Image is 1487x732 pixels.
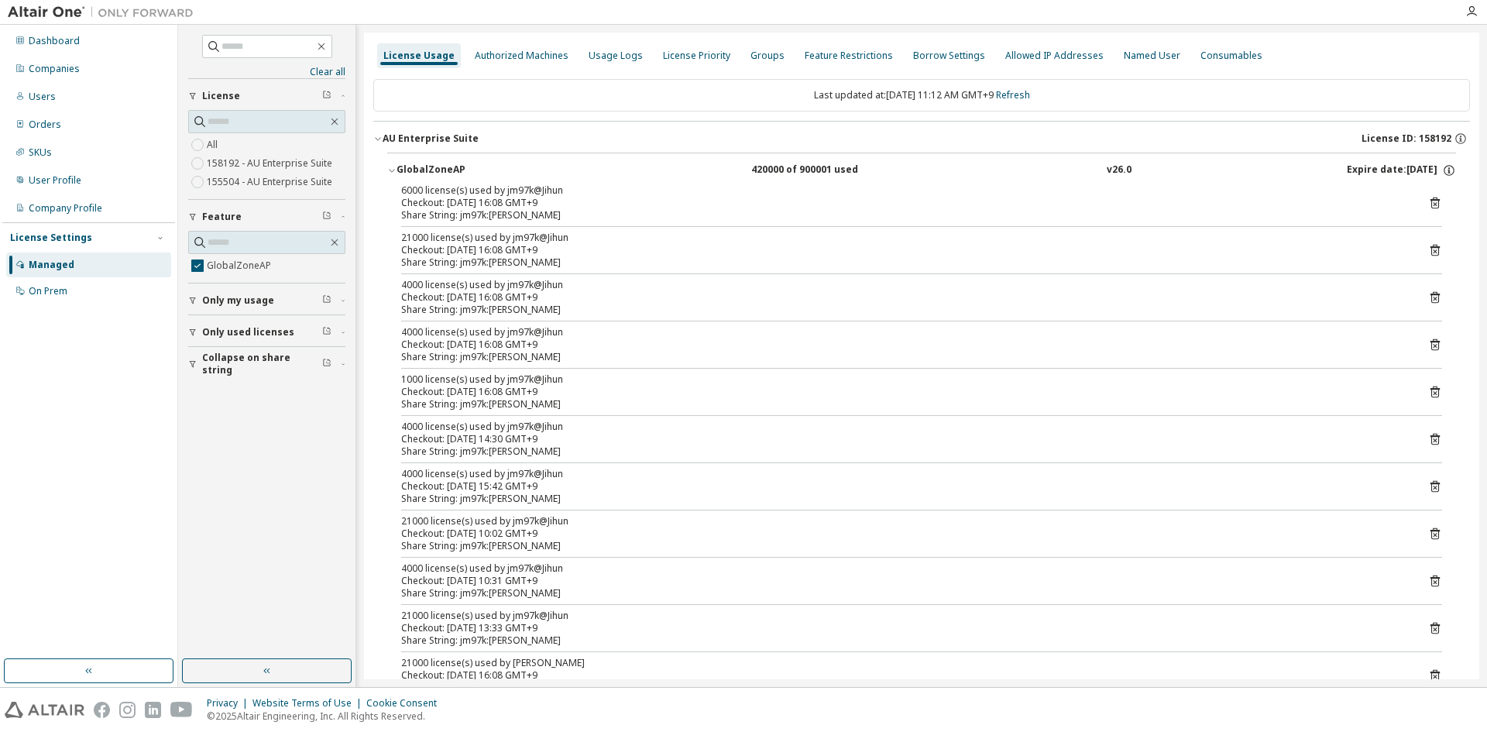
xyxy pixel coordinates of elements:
span: Only used licenses [202,326,294,339]
button: Collapse on share string [188,347,345,381]
div: Orders [29,119,61,131]
div: Checkout: [DATE] 16:08 GMT+9 [401,291,1405,304]
div: Share String: jm97k:[PERSON_NAME] [401,304,1405,316]
div: Website Terms of Use [252,697,366,710]
label: 155504 - AU Enterprise Suite [207,173,335,191]
div: 21000 license(s) used by jm97k@Jihun [401,232,1405,244]
div: Groups [750,50,785,62]
div: Cookie Consent [366,697,446,710]
div: 420000 of 900001 used [751,163,891,177]
div: Checkout: [DATE] 16:08 GMT+9 [401,197,1405,209]
p: © 2025 Altair Engineering, Inc. All Rights Reserved. [207,710,446,723]
img: linkedin.svg [145,702,161,718]
div: 4000 license(s) used by jm97k@Jihun [401,468,1405,480]
button: GlobalZoneAP420000 of 900001 usedv26.0Expire date:[DATE] [387,153,1456,187]
span: License [202,90,240,102]
span: Clear filter [322,326,331,339]
div: GlobalZoneAP [397,163,536,177]
div: Checkout: [DATE] 10:31 GMT+9 [401,575,1405,587]
div: Dashboard [29,35,80,47]
div: AU Enterprise Suite [383,132,479,145]
div: License Priority [663,50,730,62]
img: youtube.svg [170,702,193,718]
label: 158192 - AU Enterprise Suite [207,154,335,173]
div: Share String: jm97k:[PERSON_NAME] [401,445,1405,458]
div: Share String: jm97k:[PERSON_NAME] [401,209,1405,222]
div: Privacy [207,697,252,710]
div: Share String: jm97k:[PERSON_NAME] [401,256,1405,269]
div: 21000 license(s) used by jm97k@Jihun [401,515,1405,528]
div: User Profile [29,174,81,187]
img: facebook.svg [94,702,110,718]
div: 4000 license(s) used by jm97k@Jihun [401,421,1405,433]
div: Managed [29,259,74,271]
span: Only my usage [202,294,274,307]
div: License Usage [383,50,455,62]
div: Expire date: [DATE] [1347,163,1456,177]
span: License ID: 158192 [1362,132,1451,145]
div: Companies [29,63,80,75]
div: 1000 license(s) used by jm97k@Jihun [401,373,1405,386]
span: Feature [202,211,242,223]
div: License Settings [10,232,92,244]
div: Company Profile [29,202,102,215]
div: 21000 license(s) used by jm97k@Jihun [401,610,1405,622]
div: Consumables [1200,50,1262,62]
div: Share String: jm97k:[PERSON_NAME] [401,493,1405,505]
button: AU Enterprise SuiteLicense ID: 158192 [373,122,1470,156]
div: 21000 license(s) used by [PERSON_NAME] [401,657,1405,669]
button: License [188,79,345,113]
span: Collapse on share string [202,352,322,376]
button: Only my usage [188,284,345,318]
span: Clear filter [322,211,331,223]
div: 4000 license(s) used by jm97k@Jihun [401,326,1405,339]
div: Allowed IP Addresses [1005,50,1104,62]
div: Last updated at: [DATE] 11:12 AM GMT+9 [373,79,1470,112]
label: All [207,136,221,154]
div: Borrow Settings [913,50,985,62]
div: Users [29,91,56,103]
div: 6000 license(s) used by jm97k@Jihun [401,184,1405,197]
div: Named User [1124,50,1180,62]
a: Refresh [996,88,1030,101]
div: Share String: jm97k:[PERSON_NAME] [401,398,1405,411]
div: Checkout: [DATE] 14:30 GMT+9 [401,433,1405,445]
div: v26.0 [1107,163,1132,177]
div: Share String: jm97k:[PERSON_NAME] [401,351,1405,363]
img: instagram.svg [119,702,136,718]
div: Checkout: [DATE] 10:02 GMT+9 [401,528,1405,540]
div: On Prem [29,285,67,297]
span: Clear filter [322,294,331,307]
div: Checkout: [DATE] 16:08 GMT+9 [401,669,1405,682]
div: 4000 license(s) used by jm97k@Jihun [401,562,1405,575]
img: Altair One [8,5,201,20]
a: Clear all [188,66,345,78]
label: GlobalZoneAP [207,256,274,275]
span: Clear filter [322,90,331,102]
div: Checkout: [DATE] 15:42 GMT+9 [401,480,1405,493]
div: Feature Restrictions [805,50,893,62]
span: Clear filter [322,358,331,370]
div: Share String: jm97k:[PERSON_NAME] [401,587,1405,600]
div: Authorized Machines [475,50,568,62]
div: Checkout: [DATE] 13:33 GMT+9 [401,622,1405,634]
div: Checkout: [DATE] 16:08 GMT+9 [401,339,1405,351]
div: 4000 license(s) used by jm97k@Jihun [401,279,1405,291]
div: Usage Logs [589,50,643,62]
div: Checkout: [DATE] 16:08 GMT+9 [401,386,1405,398]
div: Share String: jm97k:[PERSON_NAME] [401,634,1405,647]
img: altair_logo.svg [5,702,84,718]
button: Only used licenses [188,315,345,349]
div: Share String: jm97k:[PERSON_NAME] [401,540,1405,552]
div: Checkout: [DATE] 16:08 GMT+9 [401,244,1405,256]
div: SKUs [29,146,52,159]
button: Feature [188,200,345,234]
